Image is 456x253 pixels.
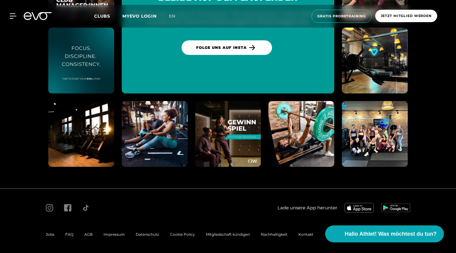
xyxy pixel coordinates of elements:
a: MYEVO LOGIN [122,13,157,19]
a: Mitgliedschaft kündigen [206,232,250,237]
a: Gratis Probetraining [310,10,373,23]
img: evofitness app [381,204,410,212]
a: Nachhaltigkeit [261,232,288,237]
img: evofitness instagram [342,101,408,167]
a: Clubs [94,13,122,19]
a: Jetzt Mitglied werden [373,10,439,23]
span: en [169,13,175,19]
img: evofitness instagram [122,101,188,167]
a: Impressum [104,232,125,237]
span: Clubs [94,13,110,19]
span: Folge uns auf Insta [196,45,247,50]
img: evofitness instagram [48,101,114,167]
img: evofitness instagram [342,28,408,93]
a: Datenschutz [136,232,159,237]
img: evofitness instagram [268,101,334,167]
a: Cookie Policy [170,232,195,237]
a: Folge uns auf Insta [182,40,272,55]
img: evofitness instagram [48,28,114,93]
a: Jobs [46,232,54,237]
span: Lade unsere App herunter [277,204,337,211]
a: FAQ [65,232,73,237]
a: AGB [84,232,93,237]
span: Gratis Probetraining [317,14,366,19]
span: Hallo Athlet! Was möchtest du tun? [345,230,437,238]
span: Jetzt Mitglied werden [381,13,432,19]
a: Kontakt [298,232,313,237]
img: evofitness app [345,203,374,213]
a: en [169,13,183,20]
button: Hallo Athlet! Was möchtest du tun? [325,225,444,242]
img: evofitness instagram [195,101,261,167]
